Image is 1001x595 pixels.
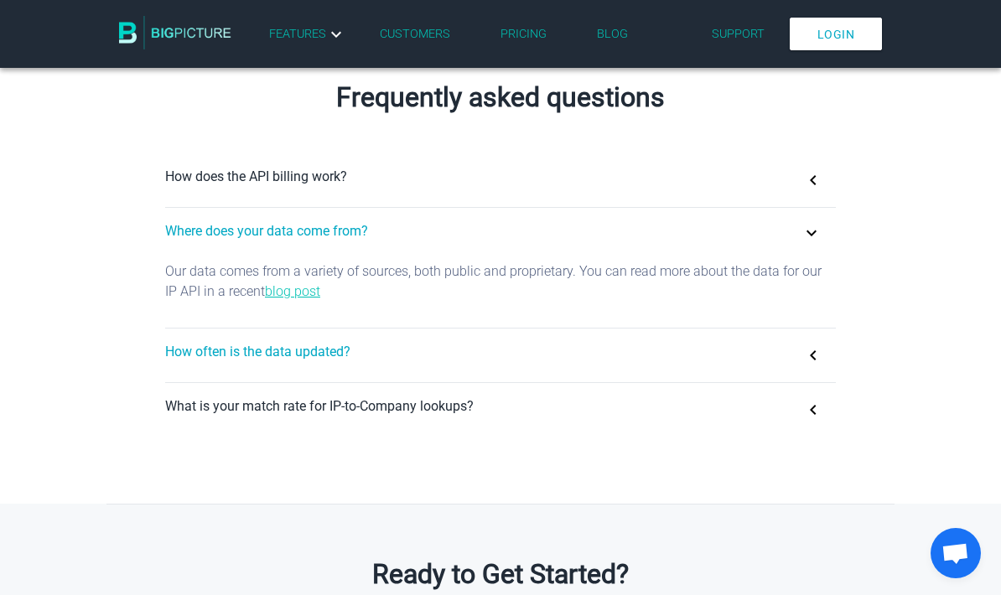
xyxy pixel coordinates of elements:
[165,261,836,315] p: Our data comes from a variety of sources, both public and proprietary. You can read more about th...
[597,27,628,41] a: Blog
[380,27,450,41] a: Customers
[165,208,836,261] button: Where does your data come from?
[165,383,836,437] button: What is your match rate for IP-to-Company lookups?
[165,329,836,382] button: How often is the data updated?
[265,283,320,299] a: blog post
[790,18,883,50] a: Login
[712,27,765,41] a: Support
[106,81,895,113] h2: Frequently asked questions
[269,24,346,44] a: Features
[106,558,895,590] h2: Ready to Get Started?
[931,528,981,578] div: Open chat
[165,153,836,207] button: How does the API billing work?
[119,16,231,49] img: BigPicture.io
[500,27,547,41] a: Pricing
